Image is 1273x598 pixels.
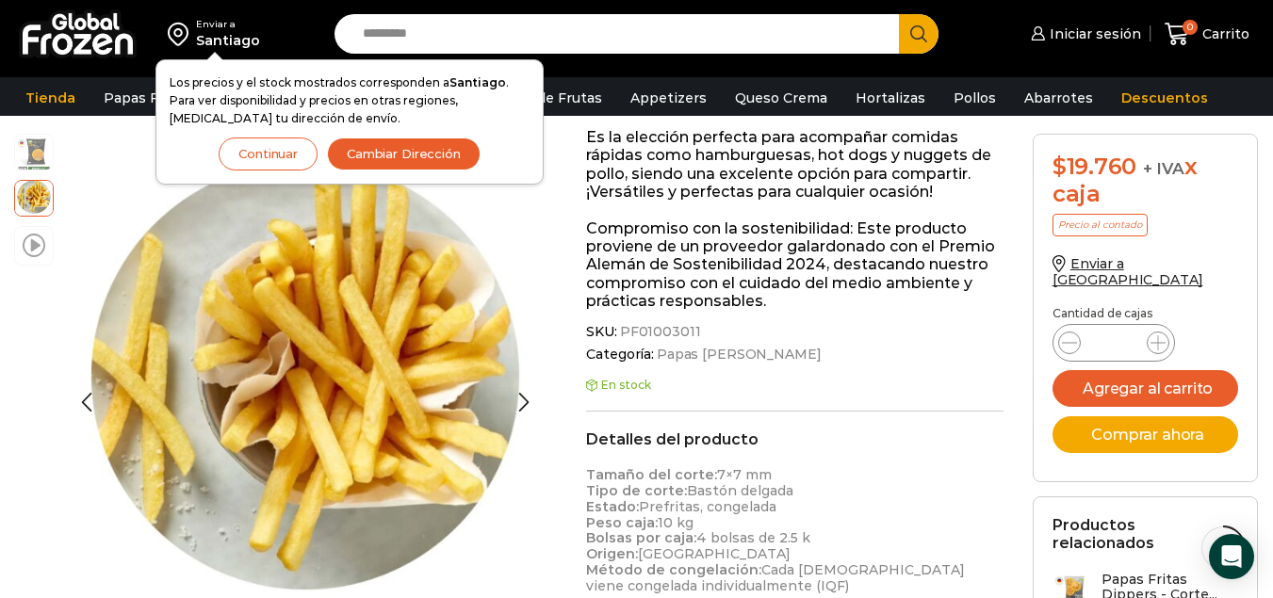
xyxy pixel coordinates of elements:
[1096,330,1132,356] input: Product quantity
[586,482,687,499] strong: Tipo de corte:
[586,324,1004,340] span: SKU:
[449,75,506,89] strong: Santiago
[586,347,1004,363] span: Categoría:
[944,80,1005,116] a: Pollos
[16,80,85,116] a: Tienda
[196,18,260,31] div: Enviar a
[1209,534,1254,579] div: Open Intercom Messenger
[1015,80,1102,116] a: Abarrotes
[586,561,761,578] strong: Método de congelación:
[586,219,1004,310] p: Compromiso con la sostenibilidad: Este producto proviene de un proveedor galardonado con el Premi...
[1045,24,1141,43] span: Iniciar sesión
[586,430,1004,448] h2: Detalles del producto
[617,324,701,340] span: PF01003011
[1198,24,1249,43] span: Carrito
[899,14,938,54] button: Search button
[1053,416,1239,453] button: Comprar ahora
[168,18,196,50] img: address-field-icon.svg
[586,466,717,483] strong: Tamaño del corte:
[170,73,530,128] p: Los precios y el stock mostrados corresponden a . Para ver disponibilidad y precios en otras regi...
[846,80,935,116] a: Hortalizas
[1053,153,1136,180] bdi: 19.760
[586,529,696,546] strong: Bolsas por caja:
[586,514,658,531] strong: Peso caja:
[1112,80,1217,116] a: Descuentos
[726,80,837,116] a: Queso Crema
[1053,154,1239,208] div: x caja
[586,498,639,515] strong: Estado:
[1053,307,1239,320] p: Cantidad de cajas
[1183,20,1198,35] span: 0
[1026,15,1141,53] a: Iniciar sesión
[219,137,318,170] button: Continuar
[1053,153,1067,180] span: $
[94,80,199,116] a: Papas Fritas
[327,137,481,170] button: Cambiar Dirección
[484,80,612,116] a: Pulpa de Frutas
[621,80,716,116] a: Appetizers
[1053,370,1239,407] button: Agregar al carrito
[196,31,260,50] div: Santiago
[1053,255,1203,288] a: Enviar a [GEOGRAPHIC_DATA]
[1053,516,1239,552] h2: Productos relacionados
[1143,159,1184,178] span: + IVA
[586,467,1004,593] p: 7×7 mm Bastón delgada Prefritas, congelada 10 kg 4 bolsas de 2.5 k [GEOGRAPHIC_DATA] Cada [DEMOGR...
[586,545,638,562] strong: Origen:
[586,128,1004,201] p: Es la elección perfecta para acompañar comidas rápidas como hamburguesas, hot dogs y nuggets de p...
[654,347,821,363] a: Papas [PERSON_NAME]
[1053,214,1148,236] p: Precio al contado
[15,178,53,216] span: 7×7
[1160,12,1254,57] a: 0 Carrito
[15,135,53,172] span: 7×7
[586,379,1004,392] p: En stock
